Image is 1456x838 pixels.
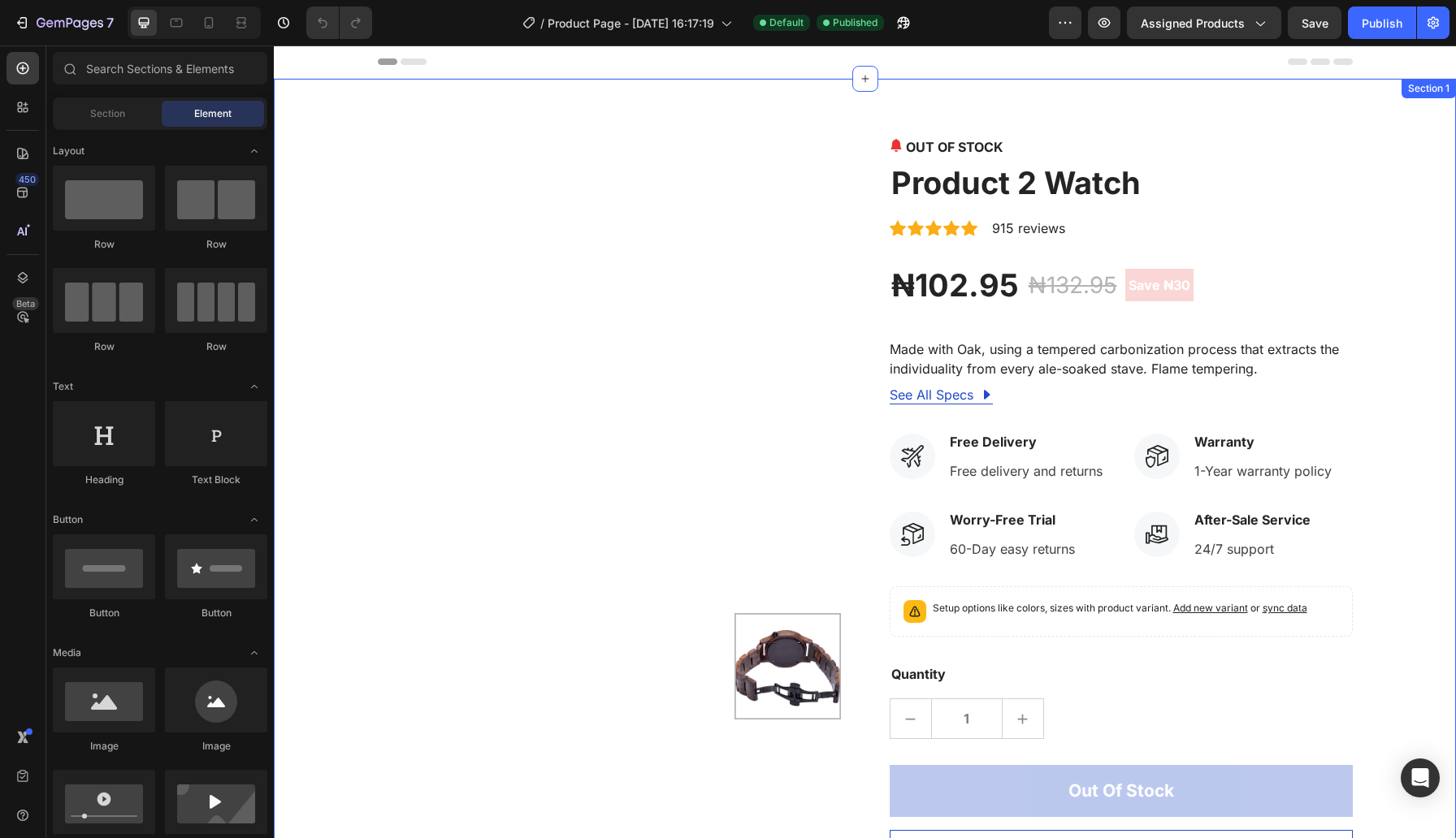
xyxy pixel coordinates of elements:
span: Button [53,512,83,527]
div: Quantity [616,617,1079,640]
span: Layout [53,144,84,158]
div: Section 1 [1131,36,1179,50]
span: Media [53,646,81,660]
div: 450 [15,173,39,186]
div: Row [53,339,155,354]
div: Undo/Redo [306,6,372,39]
p: 7 [106,13,114,32]
button: decrement [617,654,657,693]
span: Add new variant [899,556,974,568]
div: Row [53,237,155,252]
a: See All Specs [616,339,719,359]
span: Save [1302,16,1328,30]
span: sync data [989,556,1033,568]
span: Element [194,106,232,121]
div: Beta [12,297,39,310]
div: See All Specs [616,339,700,359]
button: Buy it now [616,784,1079,836]
div: Heading [53,473,155,487]
span: Default [769,15,804,30]
p: Setup options like colors, sizes with product variant. [659,555,1033,571]
p: Worry-Free Trial [676,464,801,484]
iframe: Design area [274,45,1456,838]
div: Button [53,606,155,620]
div: ₦102.95 [616,220,747,261]
span: Product Page - [DATE] 16:17:19 [548,15,714,32]
p: Warranty [921,387,1058,406]
span: / [540,15,544,32]
p: Free Delivery [676,387,829,406]
pre: Save ₦30 [851,223,920,256]
div: ₦132.95 [753,221,845,258]
p: 60-Day easy returns [676,494,801,513]
div: Open Intercom Messenger [1401,758,1440,797]
p: 24/7 support [921,494,1037,513]
p: 1-Year warranty policy [921,416,1058,435]
span: Toggle open [241,507,267,533]
span: Published [833,15,877,30]
button: Save [1288,6,1341,39]
div: Publish [1362,15,1402,32]
div: Text Block [165,473,267,487]
div: Row [165,339,267,354]
button: Out Of Stock [616,719,1079,771]
p: OUT OF STOCK [632,92,730,111]
button: Publish [1348,6,1416,39]
h2: Product 2 Watch [616,118,1079,158]
span: Section [90,106,125,121]
span: or [974,556,1033,568]
span: Toggle open [241,640,267,666]
span: Toggle open [241,374,267,400]
p: Free delivery and returns [676,416,829,435]
input: Search Sections & Elements [53,52,267,84]
span: Text [53,379,73,394]
button: 7 [6,6,121,39]
button: Assigned Products [1127,6,1281,39]
span: Toggle open [241,138,267,164]
span: Made with Oak, using a tempered carbonization process that extracts the individuality from every ... [616,296,1065,331]
span: Assigned Products [1141,15,1245,32]
div: Button [165,606,267,620]
div: Row [165,237,267,252]
p: 915 reviews [718,173,791,192]
button: increment [729,654,769,693]
p: After-Sale Service [921,464,1037,484]
div: Out Of Stock [795,732,900,758]
div: Image [165,739,267,754]
input: quantity [657,654,729,693]
div: Image [53,739,155,754]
